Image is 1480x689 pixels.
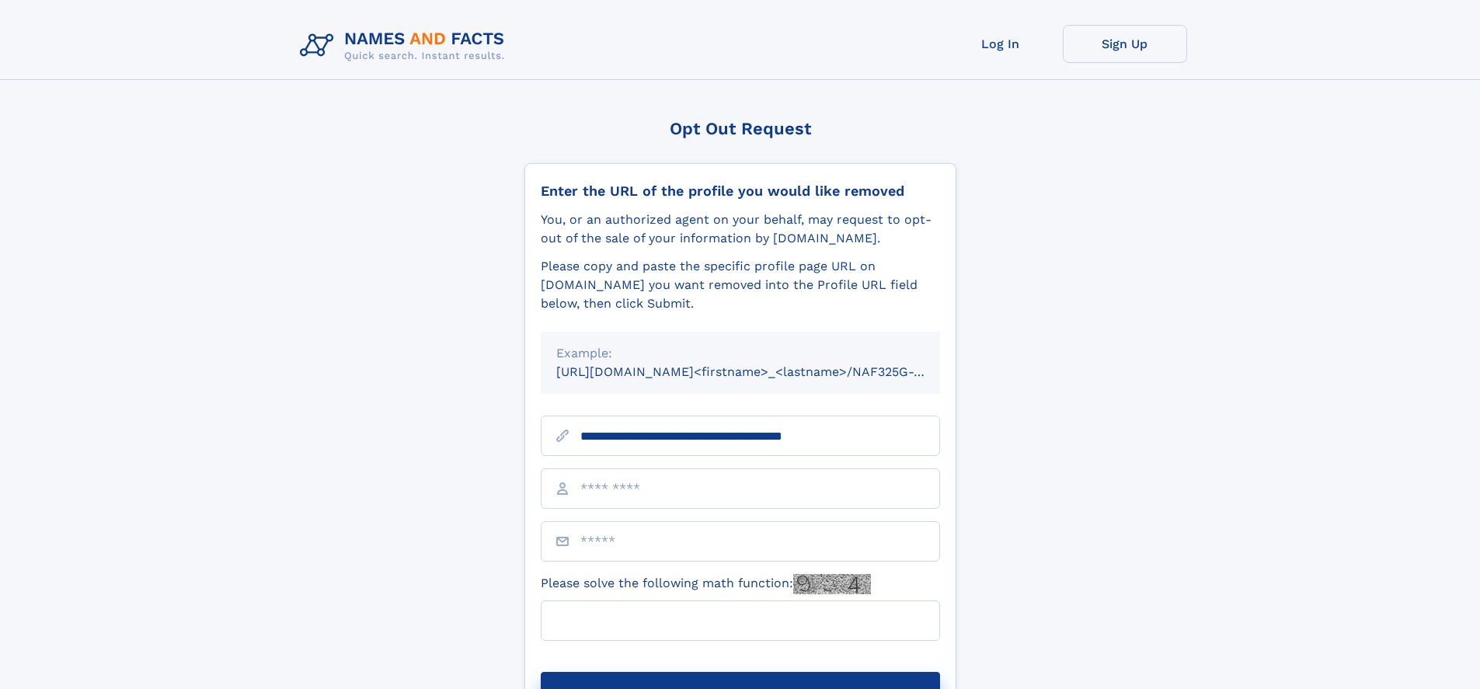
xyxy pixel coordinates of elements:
div: You, or an authorized agent on your behalf, may request to opt-out of the sale of your informatio... [541,211,940,248]
a: Sign Up [1063,25,1187,63]
div: Opt Out Request [524,119,956,138]
div: Example: [556,344,925,363]
small: [URL][DOMAIN_NAME]<firstname>_<lastname>/NAF325G-xxxxxxxx [556,364,970,379]
div: Please copy and paste the specific profile page URL on [DOMAIN_NAME] you want removed into the Pr... [541,257,940,313]
a: Log In [938,25,1063,63]
div: Enter the URL of the profile you would like removed [541,183,940,200]
img: Logo Names and Facts [294,25,517,67]
label: Please solve the following math function: [541,574,871,594]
